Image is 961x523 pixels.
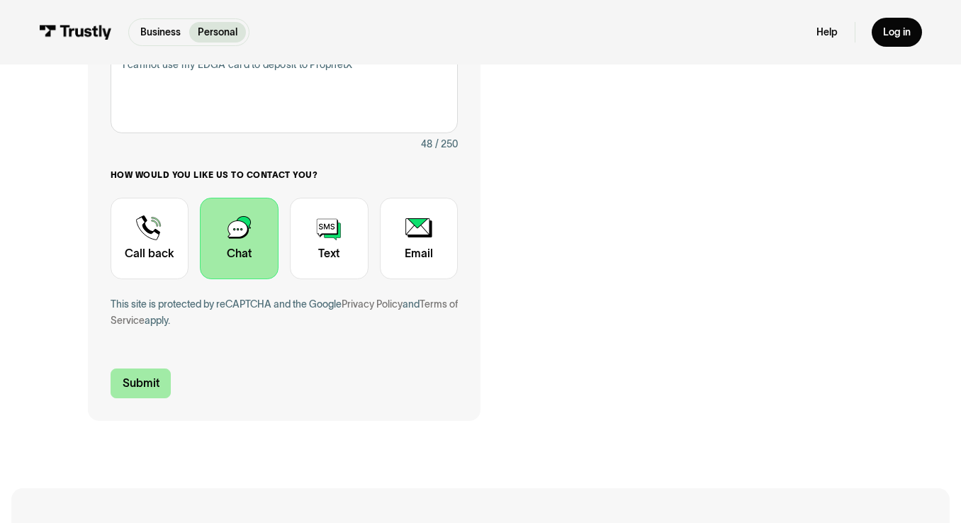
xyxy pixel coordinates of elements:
a: Terms of Service [111,298,458,327]
a: Privacy Policy [342,298,403,310]
label: How would you like us to contact you? [111,169,459,181]
div: / 250 [435,136,458,153]
a: Log in [872,18,922,47]
div: 48 [421,136,432,153]
a: Business [132,22,189,43]
input: Submit [111,369,172,398]
p: Business [140,25,181,40]
div: This site is protected by reCAPTCHA and the Google and apply. [111,296,459,330]
p: Personal [198,25,237,40]
div: Log in [883,26,911,38]
a: Help [816,26,838,38]
img: Trustly Logo [39,25,112,40]
a: Personal [189,22,246,43]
